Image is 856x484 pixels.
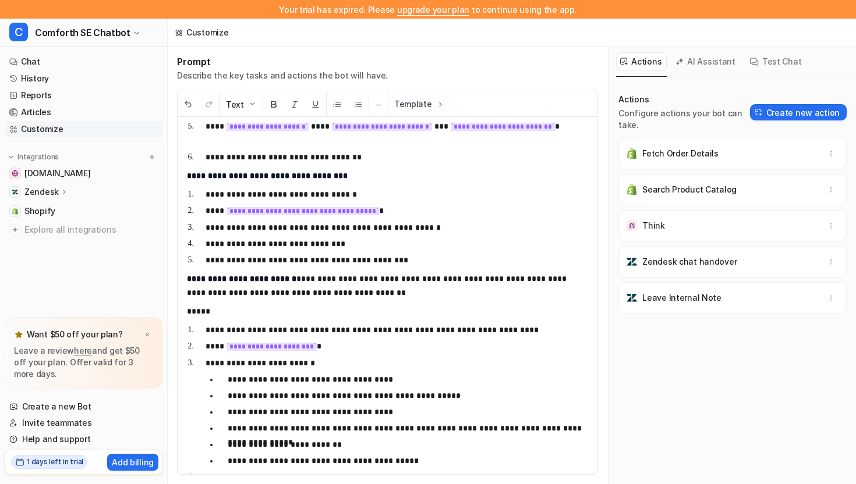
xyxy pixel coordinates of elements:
img: comforth.se [12,170,19,177]
a: Reports [5,87,162,104]
img: Ordered List [353,99,363,109]
a: here [74,346,92,355]
span: Shopify [24,205,55,217]
a: History [5,70,162,87]
img: Create action [755,108,763,116]
p: Zendesk chat handover [642,256,737,268]
button: Template [388,91,451,116]
button: Bold [263,92,284,117]
p: Fetch Order Details [642,148,719,159]
button: AI Assistant [671,52,741,70]
a: comforth.se[DOMAIN_NAME] [5,165,162,181]
img: Zendesk chat handover icon [626,256,638,268]
p: Want $50 off your plan? [27,329,123,340]
img: Think icon [626,220,638,232]
img: Fetch Order Details icon [626,148,638,159]
img: Search Product Catalog icon [626,184,638,195]
h1: Prompt [177,56,388,67]
button: Add billing [107,454,158,471]
p: Describe the key tasks and actions the bot will have. [177,70,388,81]
img: Underline [311,99,320,109]
p: Search Product Catalog [642,184,737,195]
p: Add billing [112,456,154,468]
p: Actions [618,94,750,105]
img: Redo [204,99,214,109]
button: Unordered List [327,92,348,117]
img: star [14,330,23,339]
button: Actions [616,52,667,70]
h2: 1 days left in trial [27,457,83,467]
img: Template [436,99,445,109]
a: upgrade your plan [397,5,469,15]
img: Italic [290,99,299,109]
button: Undo [178,92,199,117]
button: Redo [199,92,220,117]
button: Create new action [750,104,847,120]
span: [DOMAIN_NAME] [24,168,90,179]
p: Configure actions your bot can take. [618,108,750,131]
button: Test Chat [745,52,807,70]
img: Bold [269,99,278,109]
a: Customize [5,121,162,137]
a: ShopifyShopify [5,203,162,219]
img: Dropdown Down Arrow [247,99,257,109]
button: Italic [284,92,305,117]
a: Invite teammates [5,415,162,431]
img: Unordered List [333,99,342,109]
img: explore all integrations [9,224,21,236]
div: Customize [186,26,228,38]
a: Help and support [5,431,162,447]
button: ─ [369,92,388,117]
button: Ordered List [348,92,369,117]
p: Integrations [17,152,59,162]
p: Zendesk [24,186,59,198]
span: Explore all integrations [24,220,158,239]
p: Think [642,220,665,232]
a: Articles [5,104,162,120]
a: Chat [5,54,162,70]
button: Underline [305,92,326,117]
p: Leave Internal Note [642,292,721,304]
img: menu_add.svg [148,153,156,161]
img: expand menu [7,153,15,161]
span: C [9,23,28,41]
img: Leave Internal Note icon [626,292,638,304]
img: Zendesk [12,188,19,195]
p: Leave a review and get $50 off your plan. Offer valid for 3 more days. [14,345,153,380]
a: Explore all integrations [5,222,162,238]
img: Undo [183,99,193,109]
img: Shopify [12,208,19,215]
span: Comforth SE Chatbot [35,24,130,41]
a: Create a new Bot [5,398,162,415]
img: x [144,331,151,339]
button: Integrations [5,151,62,163]
button: Text [220,92,263,117]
